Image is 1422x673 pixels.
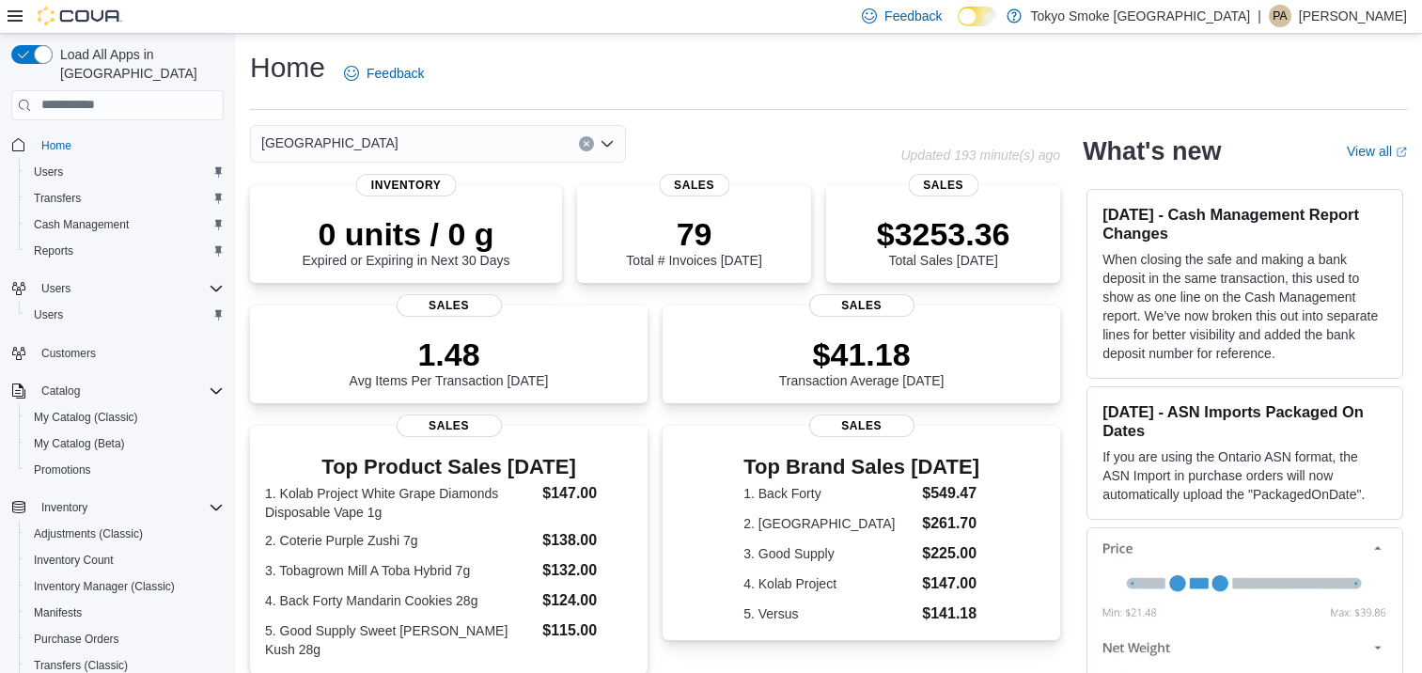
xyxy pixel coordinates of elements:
[626,215,761,253] p: 79
[922,512,979,535] dd: $261.70
[41,383,80,399] span: Catalog
[303,215,510,268] div: Expired or Expiring in Next 30 Days
[397,294,502,317] span: Sales
[1299,5,1407,27] p: [PERSON_NAME]
[26,432,224,455] span: My Catalog (Beta)
[34,217,129,232] span: Cash Management
[922,482,979,505] dd: $549.47
[542,529,633,552] dd: $138.00
[26,213,224,236] span: Cash Management
[34,496,224,519] span: Inventory
[34,164,63,180] span: Users
[26,187,224,210] span: Transfers
[1083,136,1221,166] h2: What's new
[265,456,633,478] h3: Top Product Sales [DATE]
[34,307,63,322] span: Users
[1273,5,1287,27] span: PA
[743,544,914,563] dt: 3. Good Supply
[779,336,945,388] div: Transaction Average [DATE]
[626,215,761,268] div: Total # Invoices [DATE]
[19,302,231,328] button: Users
[34,658,128,673] span: Transfers (Classic)
[542,559,633,582] dd: $132.00
[26,187,88,210] a: Transfers
[1102,402,1387,440] h3: [DATE] - ASN Imports Packaged On Dates
[26,240,81,262] a: Reports
[34,380,224,402] span: Catalog
[26,628,127,650] a: Purchase Orders
[34,579,175,594] span: Inventory Manager (Classic)
[743,456,979,478] h3: Top Brand Sales [DATE]
[26,161,224,183] span: Users
[19,547,231,573] button: Inventory Count
[26,575,182,598] a: Inventory Manager (Classic)
[350,336,549,388] div: Avg Items Per Transaction [DATE]
[19,185,231,211] button: Transfers
[34,191,81,206] span: Transfers
[1258,5,1261,27] p: |
[542,482,633,505] dd: $147.00
[34,277,78,300] button: Users
[4,132,231,159] button: Home
[265,621,535,659] dt: 5. Good Supply Sweet [PERSON_NAME] Kush 28g
[743,574,914,593] dt: 4. Kolab Project
[743,604,914,623] dt: 5. Versus
[922,572,979,595] dd: $147.00
[34,496,95,519] button: Inventory
[265,531,535,550] dt: 2. Coterie Purple Zushi 7g
[26,523,150,545] a: Adjustments (Classic)
[958,7,997,26] input: Dark Mode
[34,133,224,157] span: Home
[809,415,914,437] span: Sales
[26,459,99,481] a: Promotions
[265,561,535,580] dt: 3. Tobagrown Mill A Toba Hybrid 7g
[34,436,125,451] span: My Catalog (Beta)
[41,281,70,296] span: Users
[659,174,729,196] span: Sales
[53,45,224,83] span: Load All Apps in [GEOGRAPHIC_DATA]
[34,341,224,365] span: Customers
[34,526,143,541] span: Adjustments (Classic)
[884,7,942,25] span: Feedback
[34,553,114,568] span: Inventory Count
[26,406,146,429] a: My Catalog (Classic)
[34,342,103,365] a: Customers
[1347,144,1407,159] a: View allExternal link
[41,346,96,361] span: Customers
[958,26,959,27] span: Dark Mode
[26,602,89,624] a: Manifests
[34,277,224,300] span: Users
[542,589,633,612] dd: $124.00
[4,339,231,367] button: Customers
[34,605,82,620] span: Manifests
[303,215,510,253] p: 0 units / 0 g
[19,521,231,547] button: Adjustments (Classic)
[1102,447,1387,504] p: If you are using the Ontario ASN format, the ASN Import in purchase orders will now automatically...
[19,404,231,430] button: My Catalog (Classic)
[1269,5,1291,27] div: Phoebe Andreason
[19,211,231,238] button: Cash Management
[809,294,914,317] span: Sales
[908,174,978,196] span: Sales
[922,603,979,625] dd: $141.18
[26,304,224,326] span: Users
[41,138,71,153] span: Home
[26,575,224,598] span: Inventory Manager (Classic)
[877,215,1010,268] div: Total Sales [DATE]
[34,243,73,258] span: Reports
[922,542,979,565] dd: $225.00
[26,549,121,571] a: Inventory Count
[542,619,633,642] dd: $115.00
[34,632,119,647] span: Purchase Orders
[19,600,231,626] button: Manifests
[336,55,431,92] a: Feedback
[19,238,231,264] button: Reports
[26,213,136,236] a: Cash Management
[4,378,231,404] button: Catalog
[4,275,231,302] button: Users
[19,159,231,185] button: Users
[19,626,231,652] button: Purchase Orders
[1102,250,1387,363] p: When closing the safe and making a bank deposit in the same transaction, this used to show as one...
[1396,147,1407,158] svg: External link
[579,136,594,151] button: Clear input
